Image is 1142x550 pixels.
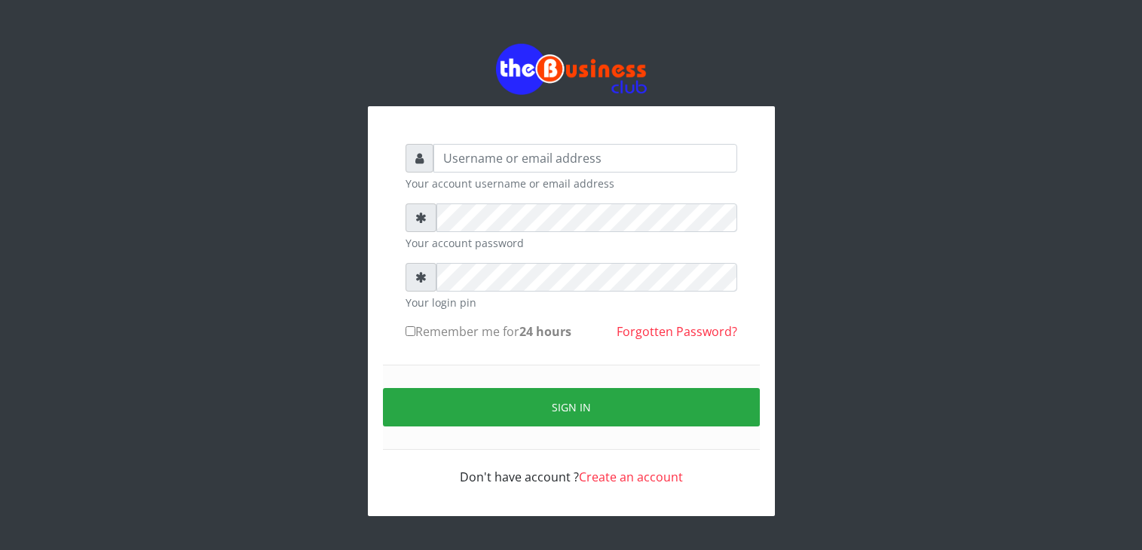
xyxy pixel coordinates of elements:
[406,176,737,191] small: Your account username or email address
[406,235,737,251] small: Your account password
[579,469,683,485] a: Create an account
[406,295,737,310] small: Your login pin
[383,388,760,426] button: Sign in
[617,323,737,340] a: Forgotten Password?
[406,326,415,336] input: Remember me for24 hours
[519,323,571,340] b: 24 hours
[433,144,737,173] input: Username or email address
[406,322,571,341] label: Remember me for
[406,450,737,486] div: Don't have account ?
